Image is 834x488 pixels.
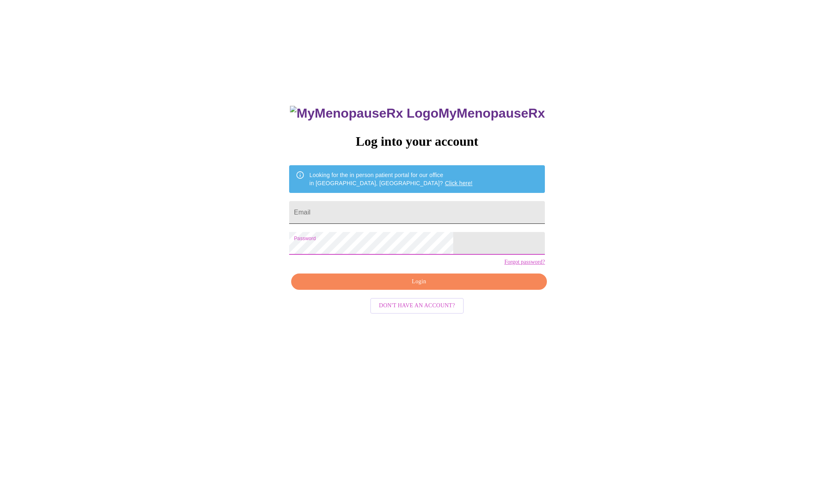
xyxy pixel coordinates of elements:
[290,106,545,121] h3: MyMenopauseRx
[289,134,545,149] h3: Log into your account
[379,301,455,311] span: Don't have an account?
[301,277,538,287] span: Login
[504,259,545,265] a: Forgot password?
[368,302,466,309] a: Don't have an account?
[291,274,547,290] button: Login
[290,106,438,121] img: MyMenopauseRx Logo
[309,168,473,190] div: Looking for the in person patient portal for our office in [GEOGRAPHIC_DATA], [GEOGRAPHIC_DATA]?
[445,180,473,186] a: Click here!
[370,298,464,314] button: Don't have an account?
